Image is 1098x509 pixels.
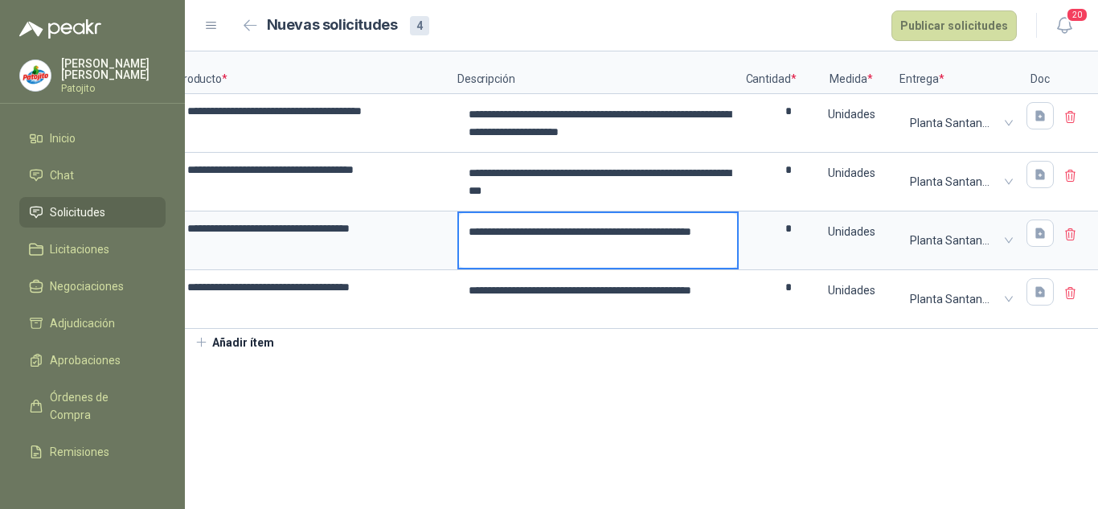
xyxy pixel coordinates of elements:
span: 20 [1066,7,1088,23]
span: Adjudicación [50,314,115,332]
p: Descripción [457,51,739,94]
span: Aprobaciones [50,351,121,369]
button: Añadir ítem [185,329,284,356]
a: Inicio [19,123,166,154]
span: Licitaciones [50,240,109,258]
span: Planta Santander de Quilichao [910,228,1010,252]
span: Solicitudes [50,203,105,221]
div: Unidades [805,272,898,309]
p: Entrega [899,51,1020,94]
div: Unidades [805,96,898,133]
span: Planta Santander de Quilichao [910,170,1010,194]
div: Unidades [805,154,898,191]
a: Aprobaciones [19,345,166,376]
p: Producto [176,51,457,94]
span: Planta Santander de Quilichao [910,111,1010,135]
button: 20 [1050,11,1079,40]
a: Solicitudes [19,197,166,228]
span: Remisiones [50,443,109,461]
a: Chat [19,160,166,191]
a: Remisiones [19,437,166,467]
img: Company Logo [20,60,51,91]
div: Unidades [805,213,898,250]
img: Logo peakr [19,19,101,39]
div: 4 [410,16,429,35]
p: Doc [1020,51,1060,94]
span: Órdenes de Compra [50,388,150,424]
button: Publicar solicitudes [891,10,1017,41]
p: Medida [803,51,899,94]
a: Órdenes de Compra [19,382,166,430]
p: Cantidad [739,51,803,94]
p: [PERSON_NAME] [PERSON_NAME] [61,58,166,80]
span: Inicio [50,129,76,147]
a: Negociaciones [19,271,166,302]
a: Adjudicación [19,308,166,339]
h2: Nuevas solicitudes [267,14,398,37]
span: Planta Santander de Quilichao [910,287,1010,311]
span: Chat [50,166,74,184]
p: Patojito [61,84,166,93]
a: Licitaciones [19,234,166,265]
span: Negociaciones [50,277,124,295]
